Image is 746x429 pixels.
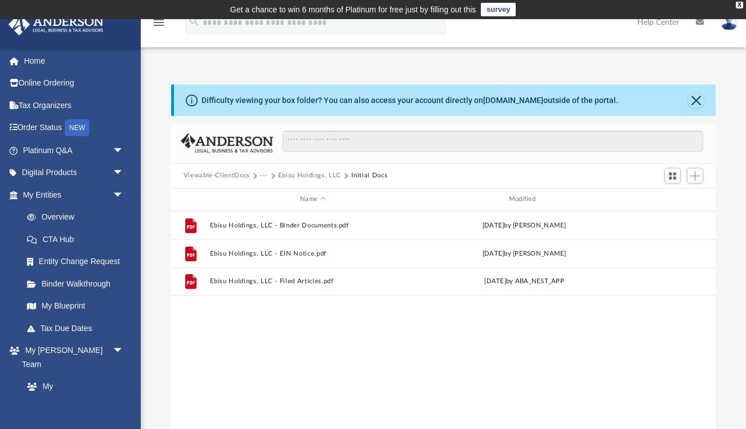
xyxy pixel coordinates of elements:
a: survey [481,3,516,16]
div: id [176,194,204,204]
a: Digital Productsarrow_drop_down [8,162,141,184]
div: by [PERSON_NAME] [421,248,628,258]
div: Get a chance to win 6 months of Platinum for free just by filling out this [230,3,476,16]
div: Modified [421,194,627,204]
span: [DATE] [483,250,504,256]
img: User Pic [721,14,738,30]
img: Anderson Advisors Platinum Portal [5,14,107,35]
button: Ebisu Holdings, LLC [278,171,341,181]
i: menu [152,16,166,29]
a: Entity Change Request [16,251,141,273]
a: Binder Walkthrough [16,272,141,295]
span: arrow_drop_down [113,339,135,363]
a: My Entitiesarrow_drop_down [8,184,141,206]
a: Tax Organizers [8,94,141,117]
button: Viewable-ClientDocs [184,171,250,181]
button: Switch to Grid View [664,168,681,184]
div: id [632,194,711,204]
a: Home [8,50,141,72]
button: ··· [260,171,267,181]
a: My [PERSON_NAME] Teamarrow_drop_down [8,339,135,376]
a: menu [152,21,166,29]
button: Add [687,168,704,184]
a: My [PERSON_NAME] Team [16,376,129,426]
span: arrow_drop_down [113,162,135,185]
button: Ebisu Holdings, LLC - EIN Notice.pdf [209,249,416,257]
a: Online Ordering [8,72,141,95]
a: CTA Hub [16,228,141,251]
span: arrow_drop_down [113,184,135,207]
a: [DOMAIN_NAME] [483,96,543,105]
a: My Blueprint [16,295,135,318]
div: Difficulty viewing your box folder? You can also access your account directly on outside of the p... [202,95,618,106]
span: [DATE] [484,278,506,284]
div: by ABA_NEST_APP [421,276,628,287]
button: Ebisu Holdings, LLC - Filed Articles.pdf [209,278,416,285]
button: Close [688,92,704,108]
a: Platinum Q&Aarrow_drop_down [8,139,141,162]
a: Order StatusNEW [8,117,141,140]
input: Search files and folders [283,131,703,152]
button: Initial Docs [351,171,387,181]
a: Tax Due Dates [16,317,141,339]
div: close [736,2,743,8]
span: [DATE] [483,222,504,228]
div: by [PERSON_NAME] [421,220,628,230]
div: Name [209,194,416,204]
button: Ebisu Holdings, LLC - Binder Documents.pdf [209,221,416,229]
a: Overview [16,206,141,229]
div: NEW [65,119,90,136]
span: arrow_drop_down [113,139,135,162]
i: search [188,15,200,28]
